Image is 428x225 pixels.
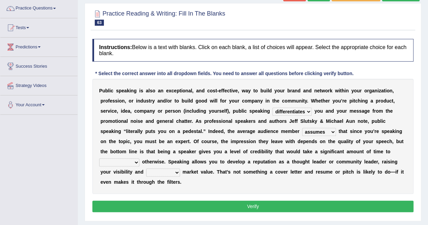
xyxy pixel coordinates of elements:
[268,88,269,93] b: l
[229,98,232,104] b: y
[150,98,152,104] b: r
[175,98,176,104] b: t
[139,88,140,93] b: i
[299,98,302,104] b: n
[119,98,122,104] b: o
[219,88,221,93] b: e
[99,88,102,93] b: P
[341,98,342,104] b: ’
[302,98,303,104] b: i
[360,88,361,93] b: r
[314,88,317,93] b: n
[0,95,77,112] a: Your Account
[199,98,202,104] b: o
[132,98,133,104] b: r
[224,88,227,93] b: e
[372,88,375,93] b: a
[200,108,203,114] b: n
[367,108,370,114] b: e
[335,88,339,93] b: w
[202,88,205,93] b: d
[317,88,320,93] b: e
[314,108,317,114] b: y
[328,98,330,104] b: r
[182,88,185,93] b: o
[234,98,238,104] b: u
[290,88,292,93] b: r
[134,108,137,114] b: c
[311,98,315,104] b: W
[345,108,347,114] b: r
[392,88,394,93] b: ,
[339,88,340,93] b: i
[130,108,132,114] b: ,
[333,98,335,104] b: y
[92,9,225,26] h2: Practice Reading & Writing: Fill In The Blanks
[103,108,106,114] b: e
[182,98,185,104] b: b
[325,108,328,114] b: a
[209,108,211,114] b: y
[283,88,285,93] b: r
[185,88,188,93] b: n
[263,108,264,114] b: i
[355,98,358,104] b: c
[190,98,193,104] b: d
[167,98,170,104] b: o
[328,88,330,93] b: r
[117,108,118,114] b: ,
[125,108,128,114] b: e
[370,98,373,104] b: a
[235,88,238,93] b: e
[224,108,226,114] b: l
[352,98,354,104] b: i
[146,98,149,104] b: s
[321,88,325,93] b: w
[92,39,413,62] h4: Below is a text with blanks. Click on each blank, a list of choices will appear. Select the appro...
[365,98,368,104] b: g
[377,88,379,93] b: i
[213,98,215,104] b: i
[253,88,255,93] b: t
[318,98,321,104] b: e
[349,98,352,104] b: p
[0,76,77,93] a: Strategy Videos
[144,108,147,114] b: p
[215,88,217,93] b: t
[226,108,227,114] b: f
[221,88,223,93] b: f
[213,88,216,93] b: s
[102,88,105,93] b: u
[307,98,308,104] b: .
[379,88,381,93] b: z
[320,108,323,114] b: u
[220,98,222,104] b: f
[280,88,283,93] b: u
[328,108,331,114] b: n
[367,88,369,93] b: r
[362,108,364,114] b: a
[264,108,267,114] b: n
[383,98,386,104] b: d
[350,108,354,114] b: m
[261,88,264,93] b: b
[342,108,345,114] b: u
[181,88,182,93] b: i
[375,88,378,93] b: n
[303,88,306,93] b: a
[92,70,356,77] div: * Select the correct answer into all dropdown fields. You need to answer all questions before cli...
[339,108,342,114] b: o
[287,88,290,93] b: b
[210,98,213,104] b: w
[0,38,77,54] a: Predictions
[229,108,230,114] b: ,
[341,88,344,93] b: h
[297,88,300,93] b: d
[374,108,376,114] b: r
[249,108,252,114] b: s
[344,98,347,104] b: e
[389,88,392,93] b: n
[211,108,215,114] b: o
[199,88,202,93] b: n
[122,98,125,104] b: n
